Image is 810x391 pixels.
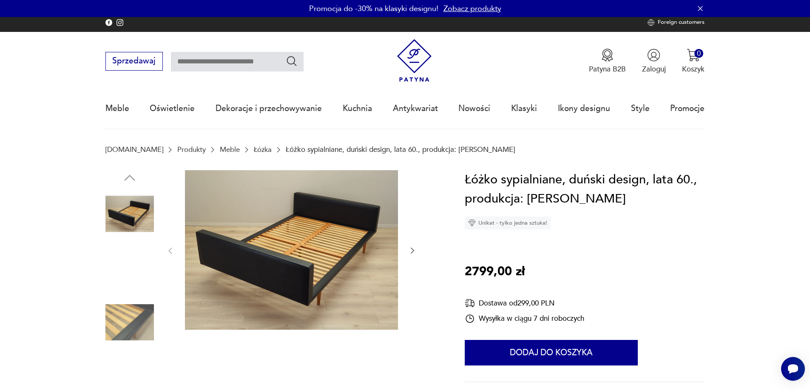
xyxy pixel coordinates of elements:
p: 2799,00 zł [465,262,525,282]
p: Promocja do -30% na klasyki designu! [309,3,438,14]
div: Wysyłka w ciągu 7 dni roboczych [465,314,584,324]
img: Zdjęcie produktu Łóżko sypialniane, duński design, lata 60., produkcja: Dania [185,170,398,330]
p: Patyna B2B [589,64,626,74]
button: Zaloguj [642,49,666,74]
a: Produkty [177,146,206,154]
a: Foreign customers [648,19,705,26]
a: Ikony designu [558,89,610,128]
a: Oświetlenie [150,89,195,128]
img: Facebook [105,19,112,26]
div: Dostawa od 299,00 PLN [465,298,584,308]
img: Ikona świata [648,19,654,26]
a: Antykwariat [393,89,438,128]
a: Style [631,89,650,128]
div: 0 [694,49,703,58]
a: Zobacz produkty [443,3,501,14]
img: Zdjęcie produktu Łóżko sypialniane, duński design, lata 60., produkcja: Dania [105,244,154,292]
button: Sprzedawaj [105,52,163,71]
div: Unikat - tylko jedna sztuka! [465,217,551,229]
img: Ikona dostawy [465,298,475,308]
h1: Łóżko sypialniane, duński design, lata 60., produkcja: [PERSON_NAME] [465,170,705,209]
img: Ikona diamentu [468,219,476,227]
img: Ikona medalu [601,49,614,62]
a: Nowości [458,89,490,128]
p: Koszyk [682,64,705,74]
img: Zdjęcie produktu Łóżko sypialniane, duński design, lata 60., produkcja: Dania [105,190,154,238]
a: Meble [220,146,240,154]
img: Ikona koszyka [687,49,700,62]
p: Zaloguj [642,64,666,74]
a: Kuchnia [343,89,372,128]
a: [DOMAIN_NAME] [105,146,163,154]
button: 0Koszyk [682,49,705,74]
a: Łóżka [254,146,272,154]
img: Zdjęcie produktu Łóżko sypialniane, duński design, lata 60., produkcja: Dania [105,298,154,347]
a: Sprzedawaj [105,58,163,65]
button: Patyna B2B [589,49,626,74]
img: Facebook [117,19,123,26]
button: Szukaj [286,55,298,67]
button: Dodaj do koszyka [465,340,638,365]
a: Meble [105,89,129,128]
p: Foreign customers [658,19,705,26]
p: Łóżko sypialniane, duński design, lata 60., produkcja: [PERSON_NAME] [286,146,515,154]
a: Promocje [670,89,705,128]
iframe: Smartsupp widget button [781,357,805,381]
a: Ikona medaluPatyna B2B [589,49,626,74]
a: Dekoracje i przechowywanie [216,89,322,128]
img: Ikonka użytkownika [647,49,660,62]
a: Klasyki [511,89,537,128]
img: Patyna - sklep z meblami i dekoracjami vintage [393,39,436,82]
